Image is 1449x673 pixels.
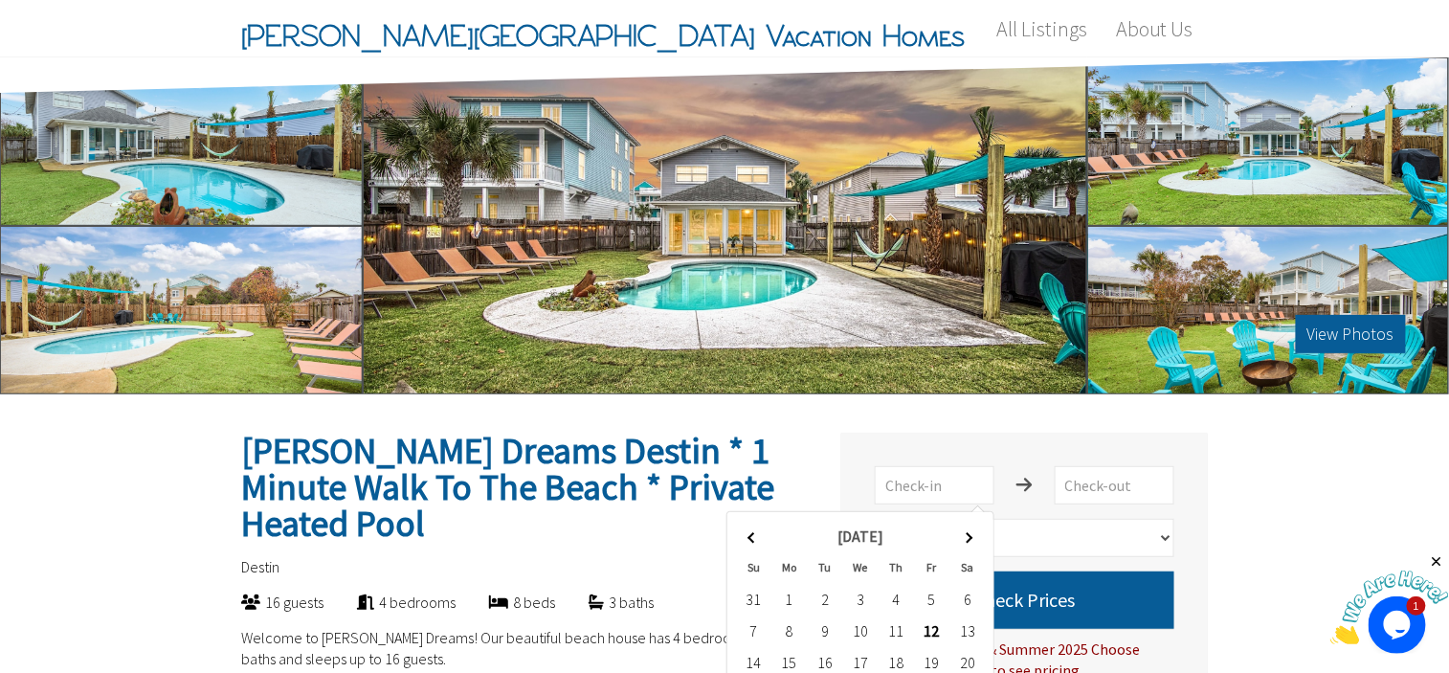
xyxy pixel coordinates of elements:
[456,592,555,613] div: 8 beds
[1055,466,1174,505] input: Check-out
[771,615,807,646] td: 8
[950,615,986,646] td: 13
[1296,315,1406,353] button: View Photos
[323,592,456,613] div: 4 bedrooms
[807,551,842,583] th: Tu
[555,592,654,613] div: 3 baths
[843,551,879,583] th: We
[879,583,914,615] td: 4
[807,615,842,646] td: 9
[843,615,879,646] td: 10
[914,551,949,583] th: Fr
[208,592,323,613] div: 16 guests
[879,615,914,646] td: 11
[914,615,949,646] td: 12
[914,583,949,615] td: 5
[879,551,914,583] th: Th
[241,557,279,576] span: Destin
[843,583,879,615] td: 3
[771,520,949,551] th: [DATE]
[807,583,842,615] td: 2
[736,551,771,583] th: Su
[736,615,771,646] td: 7
[875,466,994,505] input: Check-in
[875,572,1174,629] button: Check Prices
[771,551,807,583] th: Mo
[241,7,965,64] span: [PERSON_NAME][GEOGRAPHIC_DATA] Vacation Homes
[241,433,808,542] h2: [PERSON_NAME] Dreams Destin * 1 Minute Walk To The Beach * Private Heated Pool
[1330,553,1449,644] iframe: chat widget
[950,583,986,615] td: 6
[736,583,771,615] td: 31
[950,551,986,583] th: Sa
[771,583,807,615] td: 1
